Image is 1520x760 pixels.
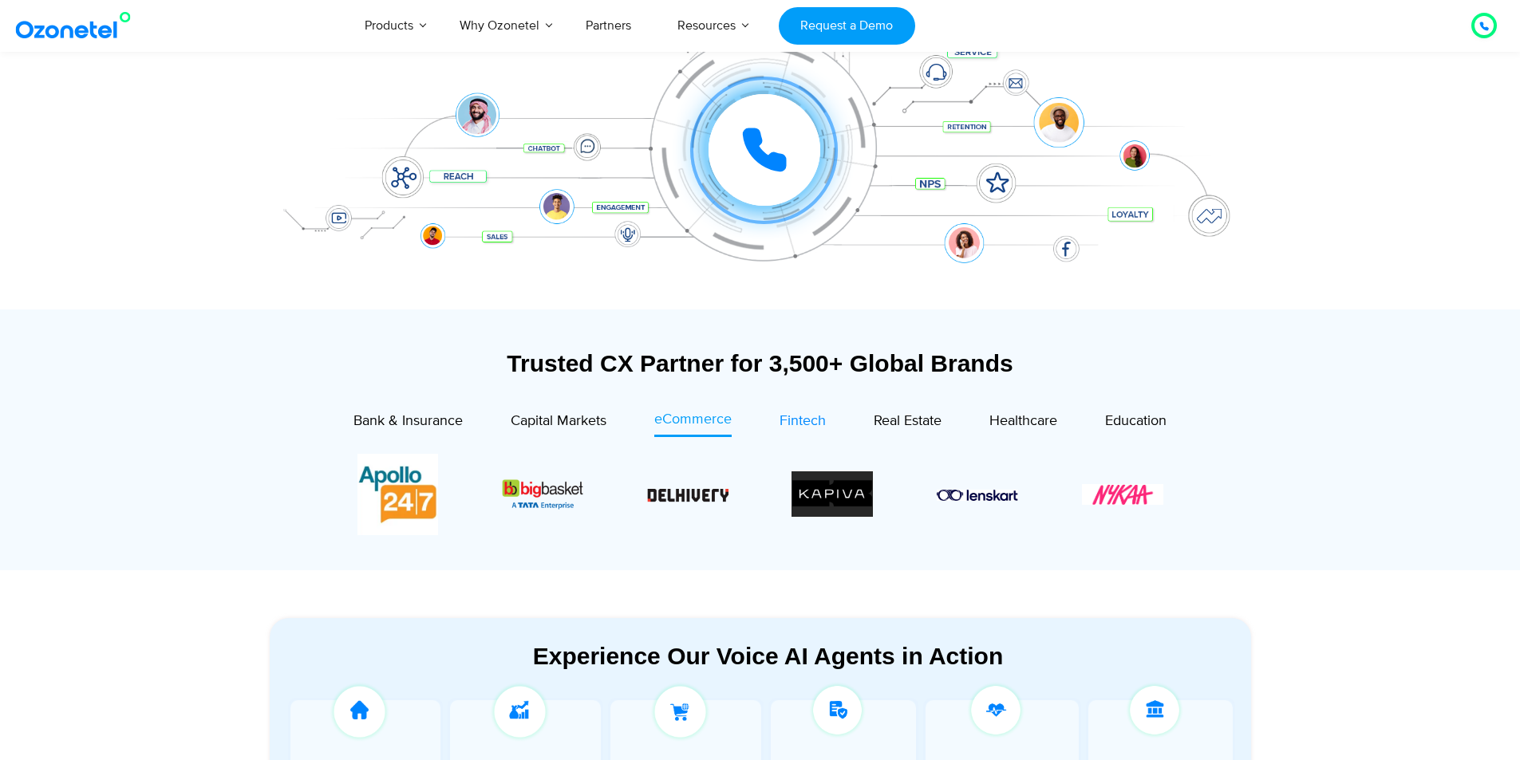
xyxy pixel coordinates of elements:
[357,454,1163,535] div: Image Carousel
[779,7,915,45] a: Request a Demo
[780,409,826,437] a: Fintech
[286,642,1251,670] div: Experience Our Voice AI Agents in Action
[353,409,463,437] a: Bank & Insurance
[511,412,606,430] span: Capital Markets
[654,411,732,428] span: eCommerce
[511,409,606,437] a: Capital Markets
[989,409,1057,437] a: Healthcare
[780,412,826,430] span: Fintech
[353,412,463,430] span: Bank & Insurance
[989,412,1057,430] span: Healthcare
[874,409,942,437] a: Real Estate
[270,349,1251,377] div: Trusted CX Partner for 3,500+ Global Brands
[1105,409,1167,437] a: Education
[874,412,942,430] span: Real Estate
[654,409,732,437] a: eCommerce
[1105,412,1167,430] span: Education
